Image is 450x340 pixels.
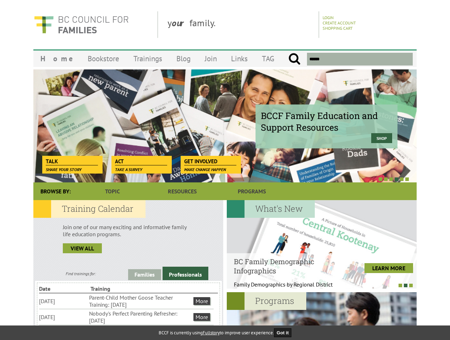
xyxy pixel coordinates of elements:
[364,263,413,273] a: LEARN MORE
[323,20,356,25] a: Create Account
[193,313,210,321] a: More
[162,11,319,38] div: y family.
[147,182,217,200] a: Resources
[227,200,315,218] h2: What's New
[274,328,292,337] button: Got it
[184,158,236,165] span: Get Involved
[39,284,89,293] li: Date
[81,50,126,67] a: Bookstore
[46,167,82,172] span: Share your story
[33,50,81,67] a: Home
[89,293,192,309] li: Parent-Child Mother Goose Teacher Training: [DATE]
[126,50,169,67] a: Trainings
[115,158,167,165] span: Act
[181,156,240,166] a: Get Involved Make change happen
[128,269,161,280] a: Families
[255,50,281,67] a: TAG
[288,53,301,66] input: Submit
[184,167,226,172] span: Make change happen
[163,267,208,280] a: Professionals
[89,309,192,325] li: Nobody's Perfect Parenting Refresher: [DATE]
[172,17,190,29] strong: our
[217,182,287,200] a: Programs
[234,281,340,295] p: Family Demographics by Regional District Th...
[42,156,101,166] a: Talk Share your story
[169,50,198,67] a: Blog
[193,297,210,305] a: More
[323,25,353,31] a: Shopping Cart
[90,284,141,293] li: Training
[33,200,146,218] h2: Training Calendar
[111,156,171,166] a: Act Take a survey
[224,50,255,67] a: Links
[371,133,392,143] a: Shop
[203,330,220,336] a: Fullstory
[261,110,392,133] span: BCCF Family Education and Support Resources
[78,182,147,200] a: Topic
[323,15,334,20] a: Login
[33,11,129,38] img: BC Council for FAMILIES
[33,271,128,276] div: Find trainings for:
[198,50,224,67] a: Join
[234,257,340,275] h4: BC Family Demographic Infographics
[115,167,142,172] span: Take a survey
[63,243,102,253] a: view all
[39,313,88,321] li: [DATE]
[39,297,88,305] li: [DATE]
[46,158,98,165] span: Talk
[33,182,78,200] div: Browse By:
[227,292,306,310] h2: Programs
[63,223,194,238] p: Join one of our many exciting and informative family life education programs.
